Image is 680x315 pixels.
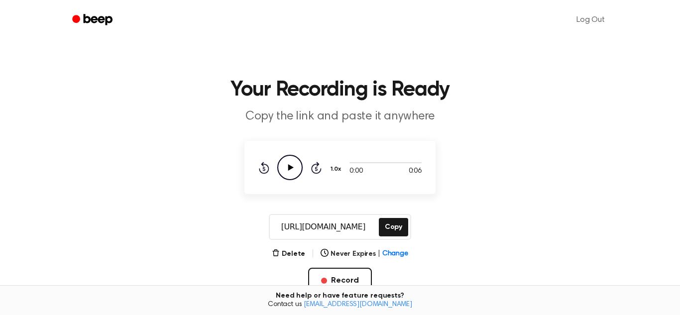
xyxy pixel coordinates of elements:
[311,248,315,260] span: |
[6,301,674,310] span: Contact us
[349,166,362,177] span: 0:00
[409,166,422,177] span: 0:06
[321,249,408,259] button: Never Expires|Change
[65,10,121,30] a: Beep
[272,249,305,259] button: Delete
[304,301,412,308] a: [EMAIL_ADDRESS][DOMAIN_NAME]
[567,8,615,32] a: Log Out
[382,249,408,259] span: Change
[308,268,371,294] button: Record
[378,249,380,259] span: |
[149,108,531,125] p: Copy the link and paste it anywhere
[85,80,595,101] h1: Your Recording is Ready
[330,161,344,178] button: 1.0x
[379,218,408,236] button: Copy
